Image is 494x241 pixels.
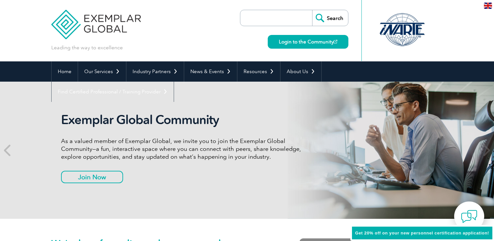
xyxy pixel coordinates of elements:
[78,61,126,82] a: Our Services
[461,208,477,225] img: contact-chat.png
[51,44,123,51] p: Leading the way to excellence
[61,171,123,183] a: Join Now
[484,3,492,9] img: en
[184,61,237,82] a: News & Events
[268,35,348,49] a: Login to the Community
[334,40,337,43] img: open_square.png
[126,61,184,82] a: Industry Partners
[61,137,306,161] p: As a valued member of Exemplar Global, we invite you to join the Exemplar Global Community—a fun,...
[52,61,78,82] a: Home
[52,82,174,102] a: Find Certified Professional / Training Provider
[237,61,280,82] a: Resources
[280,61,321,82] a: About Us
[312,10,348,26] input: Search
[355,231,489,235] span: Get 20% off on your new personnel certification application!
[61,112,306,127] h2: Exemplar Global Community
